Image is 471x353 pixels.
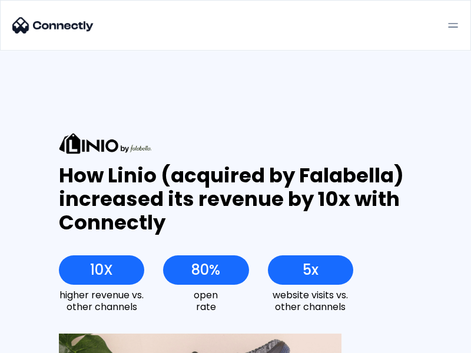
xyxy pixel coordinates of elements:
[24,332,71,349] ul: Language list
[59,164,412,234] div: How Linio (acquired by Falabella) increased its revenue by 10x with Connectly
[447,19,459,31] img: Hamburger icon for menu
[12,332,71,349] aside: Language selected: English
[12,17,94,34] img: Connectly Logo
[90,262,113,278] div: 10X
[268,289,353,312] div: website visits vs. other channels
[447,9,459,42] div: menu
[191,262,220,278] div: 80%
[163,289,248,312] div: open rate
[59,289,144,312] div: higher revenue vs. other channels
[303,262,319,278] div: 5x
